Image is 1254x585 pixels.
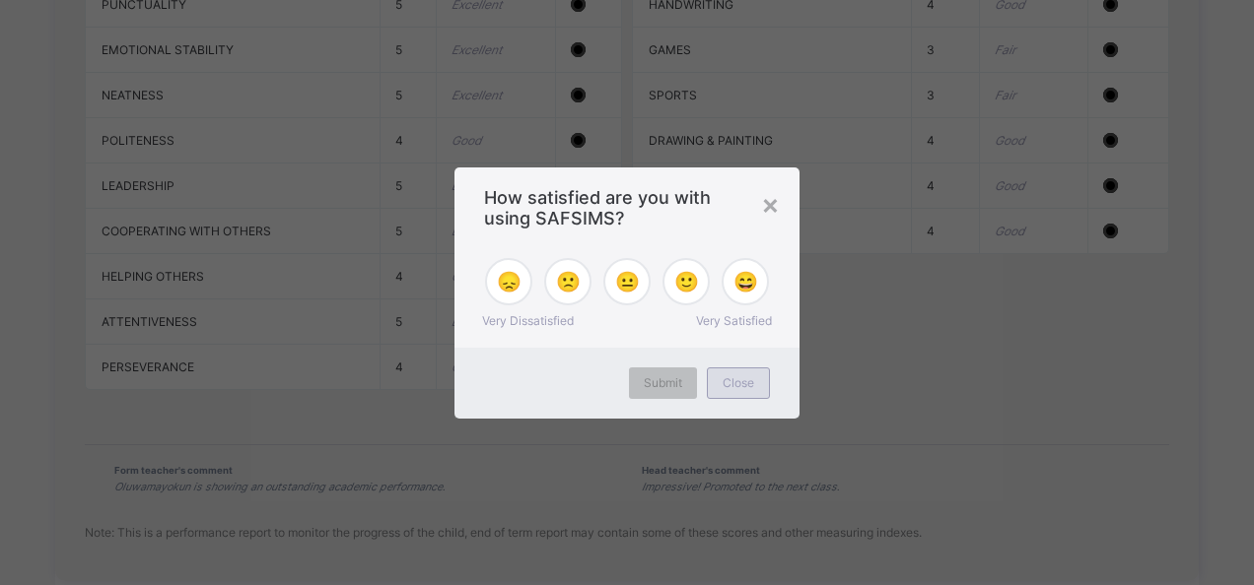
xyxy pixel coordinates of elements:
span: 🙂 [674,270,699,293]
span: 😐 [615,270,640,293]
span: How satisfied are you with using SAFSIMS? [484,187,770,228]
span: Very Dissatisfied [482,313,574,328]
span: 😄 [733,270,758,293]
div: × [761,187,780,221]
span: Very Satisfied [696,313,772,328]
span: 🙁 [556,270,581,293]
span: Close [723,375,754,390]
span: Submit [644,375,682,390]
span: 😞 [497,270,522,293]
